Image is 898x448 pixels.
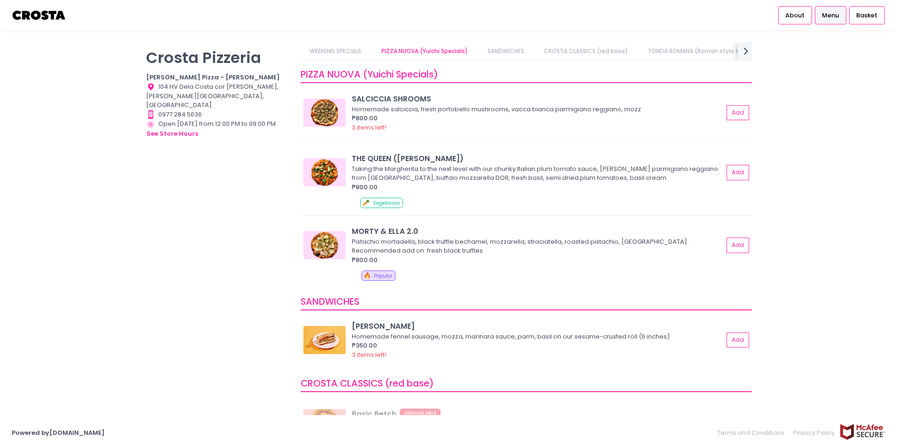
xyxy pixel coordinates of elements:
a: Privacy Policy [789,424,840,442]
div: Open [DATE] from 12:00 PM to 09:00 PM [146,119,289,139]
span: PIZZA NUOVA (Yuichi Specials) [301,68,438,81]
button: see store hours [146,129,199,139]
span: CROSTA CLASSICS (red base) [301,377,434,390]
a: About [778,6,812,24]
div: ₱800.00 [352,183,723,192]
b: [PERSON_NAME] Pizza - [PERSON_NAME] [146,73,280,82]
div: MORTY & ELLA 2.0 [352,226,723,237]
div: THE QUEEN ([PERSON_NAME]) [352,153,723,164]
a: Terms and Conditions [717,424,789,442]
span: Menu [822,11,839,20]
div: Homemade fennel sausage, mozza, marinara sauce, parm, basil on our sesame-crusted roll (6 inches) [352,332,720,341]
div: Homemade salciccia, fresh portobello mushrooms, vacca bianca parmigiano reggiano, mozz [352,105,720,114]
a: Menu [815,6,846,24]
button: Add [727,165,749,180]
p: Crosta Pizzeria [146,48,289,67]
img: MORTY & ELLA 2.0 [303,231,346,259]
span: Basket [856,11,877,20]
span: 🔥 [364,271,371,280]
div: Pistachio mortadella, black truffle bechamel, mozzarella, straciatella, roasted pistachio, [GEOGR... [352,237,720,255]
div: 0977 284 5636 [146,110,289,119]
span: 3 items left! [352,123,387,132]
div: ₱800.00 [352,255,723,265]
img: THE QUEEN (Margherita) [303,158,346,186]
a: Powered by[DOMAIN_NAME] [12,428,105,437]
div: Taking the Margherita to the next level with our chunky Italian plum tomato sauce, [PERSON_NAME] ... [352,164,720,183]
div: 104 HV Dela Costa cor [PERSON_NAME], [PERSON_NAME][GEOGRAPHIC_DATA], [GEOGRAPHIC_DATA] [146,82,289,110]
img: logo [12,7,67,23]
span: 🥕 [362,198,370,207]
img: HOAGIE ROLL [303,326,346,354]
span: SANDWICHES [301,295,359,308]
a: CROSTA CLASSICS (red base) [535,42,637,60]
a: WEEKEND SPECIALS [301,42,371,60]
button: Add [727,238,749,253]
div: ₱350.00 [352,341,723,350]
span: Popular [374,272,393,279]
img: SALCICCIA SHROOMS [303,99,346,127]
div: SALCICCIA SHROOMS [352,93,723,104]
a: TONDA ROMANA (Roman style thin crust) [639,42,776,60]
a: SANDWICHES [478,42,533,60]
img: mcafee-secure [839,424,886,440]
button: Add [727,105,749,121]
span: Vegetarian [373,200,400,207]
button: Add [727,332,749,348]
span: 3 items left! [352,350,387,359]
a: PIZZA NUOVA (Yuichi Specials) [372,42,477,60]
div: [PERSON_NAME] [352,321,723,332]
span: About [785,11,805,20]
div: ₱800.00 [352,114,723,123]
